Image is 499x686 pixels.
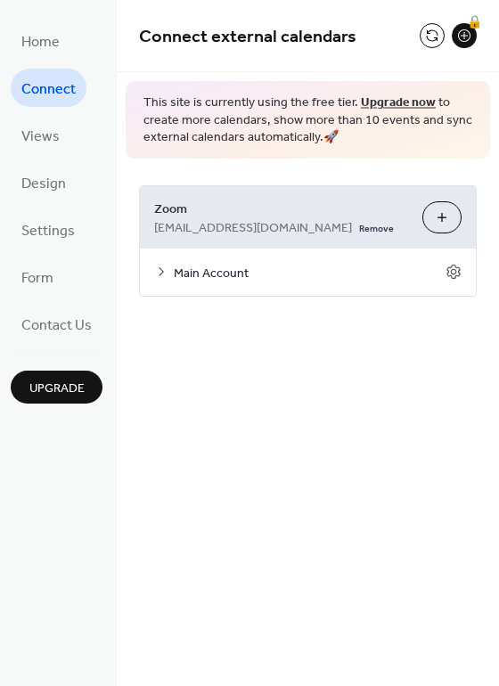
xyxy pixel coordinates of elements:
span: This site is currently using the free tier. to create more calendars, show more than 10 events an... [143,94,472,147]
span: Design [21,170,66,198]
a: Home [11,21,70,60]
span: Views [21,123,60,151]
span: Connect [21,76,76,103]
span: Connect external calendars [139,20,356,54]
a: Form [11,257,64,296]
a: Design [11,163,77,201]
span: Settings [21,217,75,245]
span: Remove [359,222,394,234]
a: Settings [11,210,86,249]
span: Home [21,29,60,56]
span: Form [21,265,53,292]
span: Zoom [154,200,408,218]
span: Contact Us [21,312,92,339]
a: Contact Us [11,305,102,343]
span: Main Account [174,264,446,282]
a: Upgrade now [361,91,436,115]
button: Upgrade [11,371,102,404]
span: Upgrade [29,380,85,398]
a: Views [11,116,70,154]
span: [EMAIL_ADDRESS][DOMAIN_NAME] [154,218,352,237]
a: Connect [11,69,86,107]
